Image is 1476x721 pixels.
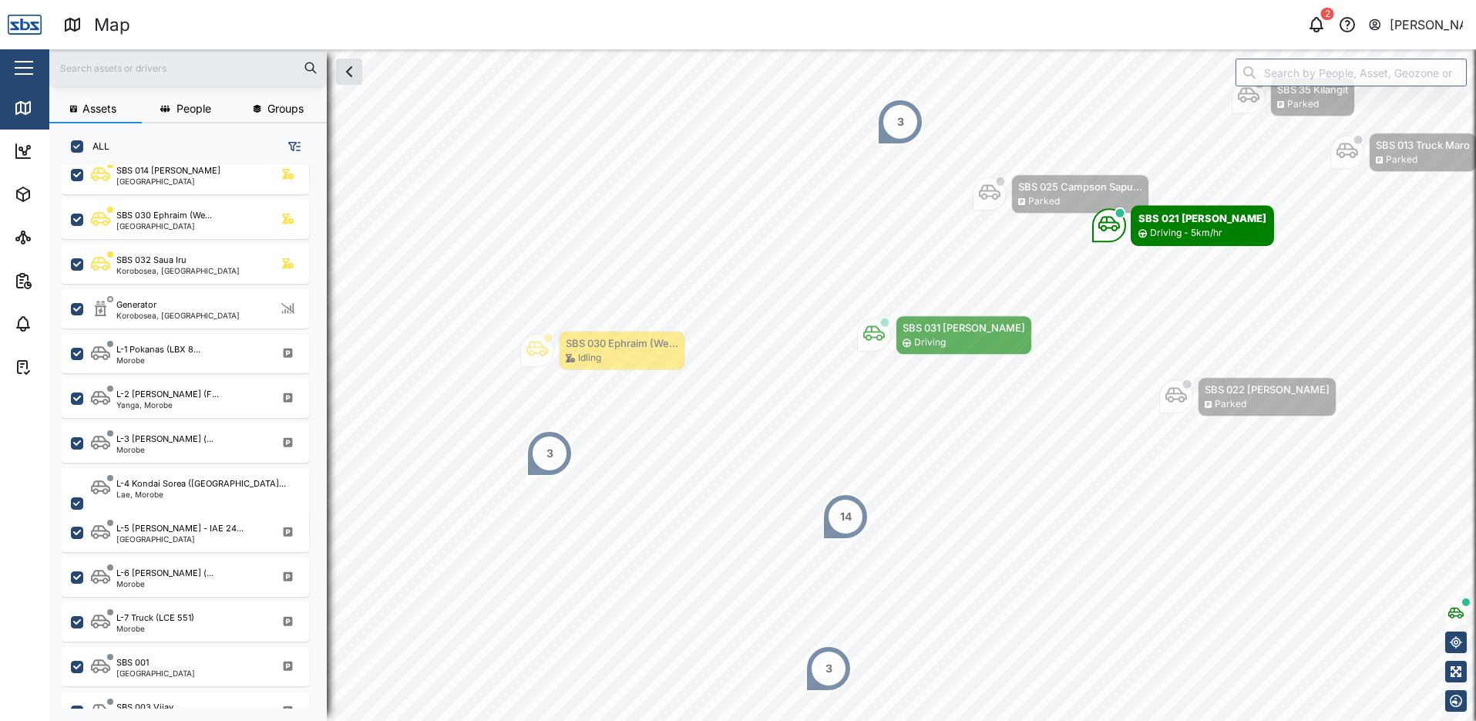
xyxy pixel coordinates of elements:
[825,660,832,677] div: 3
[116,522,244,535] div: L-5 [PERSON_NAME] - IAE 24...
[59,56,318,79] input: Search assets or drivers
[116,222,212,230] div: [GEOGRAPHIC_DATA]
[526,430,573,477] div: Map marker
[1028,194,1060,209] div: Parked
[116,446,213,453] div: Morobe
[116,701,173,714] div: SBS 003 Vijay
[94,12,130,39] div: Map
[1236,59,1467,86] input: Search by People, Asset, Geozone or Place
[1092,205,1274,246] div: Map marker
[116,356,200,364] div: Morobe
[805,645,852,692] div: Map marker
[897,113,904,130] div: 3
[1390,15,1464,35] div: [PERSON_NAME]
[116,433,213,446] div: L-3 [PERSON_NAME] (...
[578,351,601,366] div: Idling
[116,401,219,409] div: Yanga, Morobe
[116,177,220,185] div: [GEOGRAPHIC_DATA]
[116,535,244,543] div: [GEOGRAPHIC_DATA]
[973,174,1149,214] div: Map marker
[267,103,304,114] span: Groups
[40,359,82,376] div: Tasks
[1376,137,1470,153] div: SBS 013 Truck Maro
[1215,397,1246,412] div: Parked
[877,99,923,145] div: Map marker
[1018,179,1142,194] div: SBS 025 Campson Sapu...
[116,490,286,498] div: Lae, Morobe
[1321,8,1334,20] div: 2
[822,494,869,540] div: Map marker
[116,267,240,275] div: Korobosea, [GEOGRAPHIC_DATA]
[116,669,195,677] div: [GEOGRAPHIC_DATA]
[520,331,685,370] div: Map marker
[116,477,286,490] div: L-4 Kondai Sorea ([GEOGRAPHIC_DATA]...
[116,343,200,356] div: L-1 Pokanas (LBX 8...
[903,320,1025,335] div: SBS 031 [PERSON_NAME]
[116,656,149,669] div: SBS 001
[116,612,194,625] div: L-7 Truck (LCE 551)
[1287,97,1319,112] div: Parked
[1159,377,1336,416] div: Map marker
[8,8,42,42] img: Main Logo
[40,99,75,116] div: Map
[1277,82,1348,97] div: SBS 35 Kilangit
[857,315,1032,355] div: Map marker
[1232,77,1355,116] div: Map marker
[40,229,77,246] div: Sites
[116,388,219,401] div: L-2 [PERSON_NAME] (F...
[40,143,109,160] div: Dashboard
[840,508,852,525] div: 14
[1205,382,1330,397] div: SBS 022 [PERSON_NAME]
[116,164,220,177] div: SBS 014 [PERSON_NAME]
[1150,226,1222,241] div: Driving - 5km/hr
[914,335,946,350] div: Driving
[40,186,88,203] div: Assets
[566,335,678,351] div: SBS 030 Ephraim (We...
[116,625,194,632] div: Morobe
[40,315,88,332] div: Alarms
[116,312,240,319] div: Korobosea, [GEOGRAPHIC_DATA]
[1386,153,1417,167] div: Parked
[177,103,211,114] span: People
[82,103,116,114] span: Assets
[62,165,326,709] div: grid
[116,298,156,312] div: Generator
[83,140,109,153] label: ALL
[116,580,213,588] div: Morobe
[1138,211,1266,226] div: SBS 021 [PERSON_NAME]
[116,567,213,580] div: L-6 [PERSON_NAME] (...
[546,445,553,462] div: 3
[40,272,92,289] div: Reports
[49,49,1476,721] canvas: Map
[116,254,187,267] div: SBS 032 Saua Iru
[116,209,212,222] div: SBS 030 Ephraim (We...
[1367,14,1464,35] button: [PERSON_NAME]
